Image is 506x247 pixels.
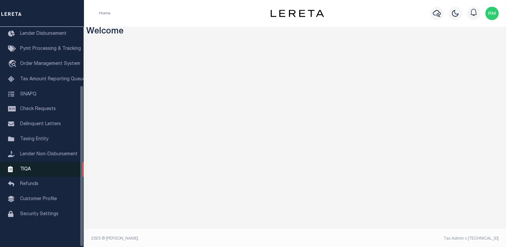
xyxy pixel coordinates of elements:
[20,167,31,171] span: TIQA
[20,92,36,96] span: SNAPQ
[20,47,81,51] span: Pymt Processing & Tracking
[20,122,61,127] span: Delinquent Letters
[99,10,110,16] li: Home
[20,152,78,157] span: Lender Non-Disbursement
[20,212,59,217] span: Security Settings
[20,62,80,66] span: Order Management System
[20,182,38,186] span: Refunds
[20,107,56,111] span: Check Requests
[485,7,499,20] img: svg+xml;base64,PHN2ZyB4bWxucz0iaHR0cDovL3d3dy53My5vcmcvMjAwMC9zdmciIHBvaW50ZXItZXZlbnRzPSJub25lIi...
[20,197,57,201] span: Customer Profile
[20,31,67,36] span: Lender Disbursement
[8,60,19,69] i: travel_explore
[271,10,324,17] img: logo-dark.svg
[20,77,85,82] span: Tax Amount Reporting Queue
[86,27,504,37] h3: Welcome
[300,236,499,242] div: Tax Admin v.[TECHNICAL_ID]
[20,137,48,142] span: Taxing Entity
[86,236,295,242] div: 2025 © [PERSON_NAME].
